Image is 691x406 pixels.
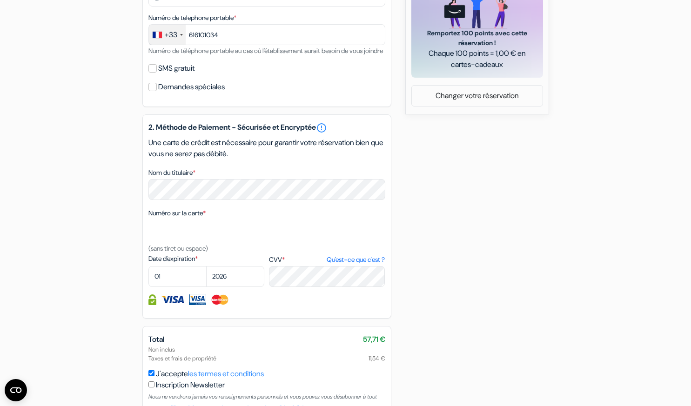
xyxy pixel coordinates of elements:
img: Information de carte de crédit entièrement encryptée et sécurisée [148,294,156,305]
a: les termes et conditions [188,369,264,379]
label: CVV [269,255,385,265]
input: 6 12 34 56 78 [148,24,385,45]
small: (sans tiret ou espace) [148,244,208,253]
label: Inscription Newsletter [156,379,225,391]
div: +33 [165,29,177,40]
label: Numéro sur la carte [148,208,206,218]
div: France: +33 [149,25,186,45]
img: Visa [161,294,184,305]
a: Changer votre réservation [412,87,543,105]
label: Demandes spéciales [158,80,225,93]
img: Visa Electron [189,294,206,305]
label: Date d'expiration [148,254,264,264]
small: Numéro de téléphone portable au cas où l'établissement aurait besoin de vous joindre [148,47,383,55]
span: Chaque 100 points = 1,00 € en cartes-cadeaux [423,48,532,70]
a: Qu'est-ce que c'est ? [327,255,385,265]
button: Ouvrir le widget CMP [5,379,27,401]
label: SMS gratuit [158,62,195,75]
label: Numéro de telephone portable [148,13,236,23]
label: Nom du titulaire [148,168,195,178]
a: error_outline [316,122,327,133]
label: J'accepte [156,368,264,379]
span: Total [148,334,164,344]
span: Remportez 100 points avec cette réservation ! [423,28,532,48]
span: 57,71 € [363,334,385,345]
p: Une carte de crédit est nécessaire pour garantir votre réservation bien que vous ne serez pas déb... [148,137,385,160]
img: Master Card [210,294,229,305]
h5: 2. Méthode de Paiement - Sécurisée et Encryptée [148,122,385,133]
span: 11,54 € [369,354,385,363]
div: Non inclus Taxes et frais de propriété [148,345,385,363]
